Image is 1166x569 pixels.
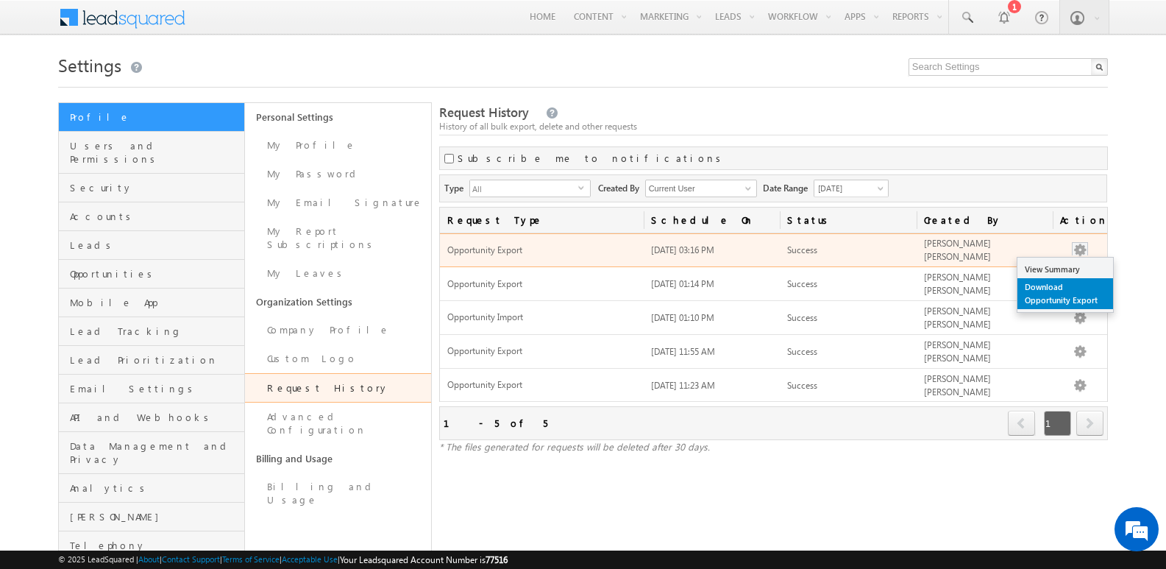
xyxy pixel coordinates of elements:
a: API and Webhooks [59,403,244,432]
a: Accounts [59,202,244,231]
a: About [138,554,160,564]
label: Subscribe me to notifications [458,152,726,165]
a: Leads [59,231,244,260]
span: [DATE] 11:55 AM [651,346,715,357]
a: Security [59,174,244,202]
span: Data Management and Privacy [70,439,241,466]
span: Request History [439,104,529,121]
span: [PERSON_NAME] [PERSON_NAME] [924,272,991,296]
input: Search Settings [909,58,1108,76]
a: Profile [59,103,244,132]
span: All [470,180,578,197]
span: [PERSON_NAME] [PERSON_NAME] [924,238,991,262]
a: Status [780,208,916,233]
span: Opportunity Export [447,345,637,358]
a: next [1076,412,1103,436]
a: Company Profile [245,316,431,344]
span: [DATE] 11:23 AM [651,380,715,391]
a: Mobile App [59,289,244,317]
div: 1 - 5 of 5 [444,414,547,431]
span: Lead Prioritization [70,353,241,367]
span: [DATE] 03:16 PM [651,244,714,255]
a: prev [1008,412,1036,436]
a: Schedule On [644,208,780,233]
a: [DATE] [814,180,889,197]
span: Type [444,180,469,195]
span: [DATE] 01:10 PM [651,312,714,323]
div: All [469,180,591,197]
a: Analytics [59,474,244,503]
a: My Email Signature [245,188,431,217]
span: [DATE] [814,182,884,195]
span: Leads [70,238,241,252]
a: Lead Tracking [59,317,244,346]
a: Download Opportunity Export [1017,278,1113,309]
a: Telephony [59,531,244,560]
a: Lead Prioritization [59,346,244,375]
a: View Summary [1017,261,1113,278]
span: Success [787,312,817,323]
span: Opportunity Export [447,278,637,291]
a: Email Settings [59,375,244,403]
span: next [1076,411,1103,436]
span: [PERSON_NAME] [PERSON_NAME] [924,339,991,364]
span: API and Webhooks [70,411,241,424]
span: Mobile App [70,296,241,309]
span: Opportunity Export [447,379,637,392]
span: Success [787,346,817,357]
a: Data Management and Privacy [59,432,244,474]
a: [PERSON_NAME] [59,503,244,531]
a: My Profile [245,131,431,160]
a: Contact Support [162,554,220,564]
span: Accounts [70,210,241,223]
span: Your Leadsquared Account Number is [340,554,508,565]
span: select [578,184,590,191]
span: 77516 [486,554,508,565]
a: My Report Subscriptions [245,217,431,259]
a: Advanced Configuration [245,403,431,445]
span: Users and Permissions [70,139,241,166]
span: Date Range [763,180,814,195]
a: Billing and Usage [245,473,431,515]
a: Users and Permissions [59,132,244,174]
span: [PERSON_NAME] [70,510,241,523]
span: Opportunity Export [447,244,637,257]
span: Security [70,181,241,194]
span: Lead Tracking [70,325,241,338]
div: History of all bulk export, delete and other requests [439,120,1108,133]
span: Success [787,278,817,289]
a: Organization Settings [245,288,431,316]
a: Billing and Usage [245,445,431,473]
span: © 2025 LeadSquared | | | | | [58,553,508,567]
a: My Password [245,160,431,188]
span: [PERSON_NAME] [PERSON_NAME] [924,373,991,397]
a: My Leaves [245,259,431,288]
span: Email Settings [70,382,241,395]
a: Acceptable Use [282,554,338,564]
span: Telephony [70,539,241,552]
span: Success [787,244,817,255]
span: 1 [1044,411,1071,436]
a: Request History [245,373,431,403]
span: [PERSON_NAME] [PERSON_NAME] [924,305,991,330]
a: Opportunities [59,260,244,289]
input: Type to Search [645,180,757,197]
span: Analytics [70,481,241,495]
span: Success [787,380,817,391]
span: Opportunity Import [447,311,637,324]
a: Personal Settings [245,103,431,131]
span: [DATE] 01:14 PM [651,278,714,289]
span: Settings [58,53,121,77]
span: Opportunities [70,267,241,280]
a: Request Type [440,208,644,233]
span: Actions [1053,208,1107,233]
span: prev [1008,411,1035,436]
span: Created By [598,180,645,195]
a: Custom Logo [245,344,431,373]
a: Terms of Service [222,554,280,564]
span: Profile [70,110,241,124]
a: Show All Items [737,181,756,196]
a: Created By [917,208,1053,233]
span: * The files generated for requests will be deleted after 30 days. [439,440,710,453]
